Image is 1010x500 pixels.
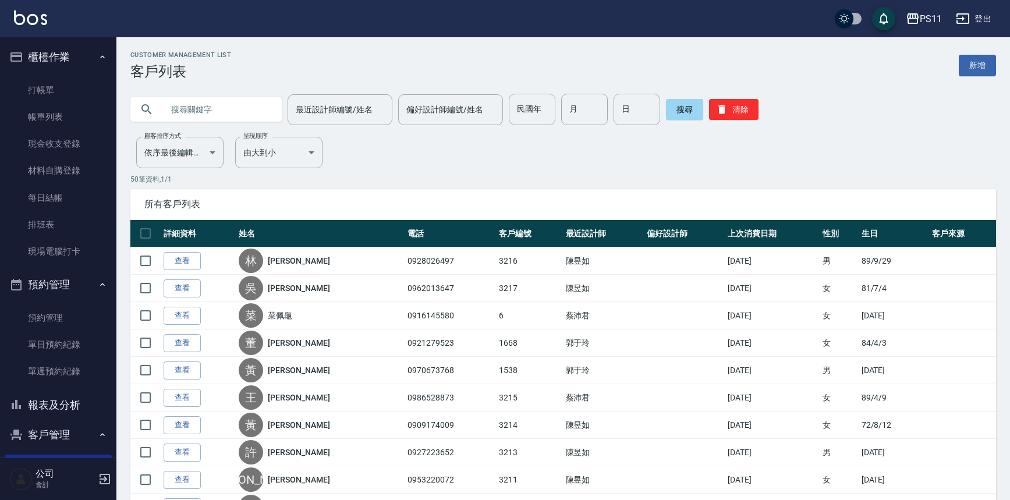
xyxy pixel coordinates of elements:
[820,329,858,357] td: 女
[164,389,201,407] a: 查看
[405,247,495,275] td: 0928026497
[820,247,858,275] td: 男
[725,302,820,329] td: [DATE]
[496,439,563,466] td: 3213
[496,357,563,384] td: 1538
[496,220,563,247] th: 客戶編號
[496,275,563,302] td: 3217
[725,275,820,302] td: [DATE]
[859,357,929,384] td: [DATE]
[164,279,201,297] a: 查看
[164,252,201,270] a: 查看
[405,466,495,494] td: 0953220072
[563,302,644,329] td: 蔡沛君
[130,174,996,185] p: 50 筆資料, 1 / 1
[268,310,292,321] a: 菜佩龜
[496,384,563,412] td: 3215
[5,304,112,331] a: 預約管理
[130,63,231,80] h3: 客戶列表
[563,357,644,384] td: 郭于玲
[239,440,263,464] div: 許
[820,384,858,412] td: 女
[164,307,201,325] a: 查看
[144,132,181,140] label: 顧客排序方式
[563,275,644,302] td: 陳昱如
[820,275,858,302] td: 女
[5,185,112,211] a: 每日結帳
[563,220,644,247] th: 最近設計師
[725,412,820,439] td: [DATE]
[5,238,112,265] a: 現場電腦打卡
[161,220,236,247] th: 詳細資料
[859,275,929,302] td: 81/7/4
[5,455,112,481] a: 客戶列表
[725,439,820,466] td: [DATE]
[920,12,942,26] div: PS11
[36,468,95,480] h5: 公司
[725,247,820,275] td: [DATE]
[496,247,563,275] td: 3216
[725,220,820,247] th: 上次消費日期
[164,444,201,462] a: 查看
[243,132,268,140] label: 呈現順序
[563,439,644,466] td: 陳昱如
[130,51,231,59] h2: Customer Management List
[820,466,858,494] td: 女
[725,466,820,494] td: [DATE]
[666,99,703,120] button: 搜尋
[496,466,563,494] td: 3211
[563,247,644,275] td: 陳昱如
[563,466,644,494] td: 陳昱如
[959,55,996,76] a: 新增
[405,384,495,412] td: 0986528873
[859,466,929,494] td: [DATE]
[5,358,112,385] a: 單週預約紀錄
[164,361,201,380] a: 查看
[239,331,263,355] div: 董
[239,385,263,410] div: 王
[163,94,272,125] input: 搜尋關鍵字
[405,357,495,384] td: 0970673768
[859,439,929,466] td: [DATE]
[239,467,263,492] div: [PERSON_NAME]
[872,7,895,30] button: save
[405,412,495,439] td: 0909174009
[5,420,112,450] button: 客戶管理
[268,255,329,267] a: [PERSON_NAME]
[405,220,495,247] th: 電話
[951,8,996,30] button: 登出
[236,220,405,247] th: 姓名
[136,137,224,168] div: 依序最後編輯時間
[5,104,112,130] a: 帳單列表
[405,275,495,302] td: 0962013647
[9,467,33,491] img: Person
[563,412,644,439] td: 陳昱如
[268,419,329,431] a: [PERSON_NAME]
[5,390,112,420] button: 報表及分析
[820,412,858,439] td: 女
[563,329,644,357] td: 郭于玲
[164,416,201,434] a: 查看
[239,358,263,382] div: 黃
[725,357,820,384] td: [DATE]
[5,77,112,104] a: 打帳單
[144,198,982,210] span: 所有客戶列表
[709,99,759,120] button: 清除
[239,303,263,328] div: 菜
[235,137,323,168] div: 由大到小
[164,334,201,352] a: 查看
[239,413,263,437] div: 黃
[820,357,858,384] td: 男
[268,364,329,376] a: [PERSON_NAME]
[859,302,929,329] td: [DATE]
[859,247,929,275] td: 89/9/29
[5,42,112,72] button: 櫃檯作業
[268,337,329,349] a: [PERSON_NAME]
[239,249,263,273] div: 林
[268,392,329,403] a: [PERSON_NAME]
[164,471,201,489] a: 查看
[14,10,47,25] img: Logo
[820,220,858,247] th: 性別
[929,220,996,247] th: 客戶來源
[268,474,329,485] a: [PERSON_NAME]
